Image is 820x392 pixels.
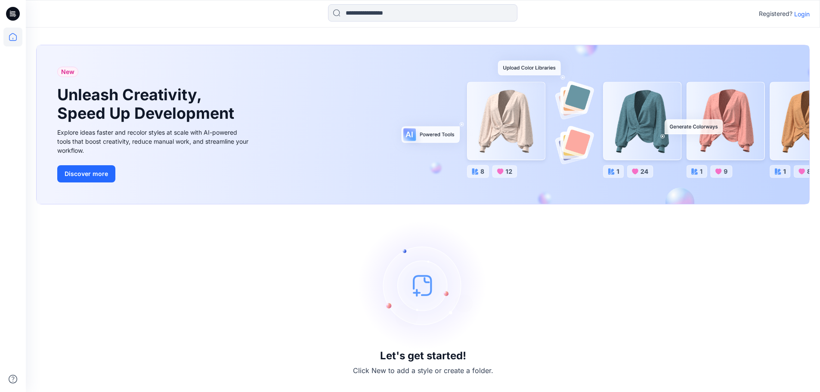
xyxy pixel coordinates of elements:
[759,9,792,19] p: Registered?
[794,9,810,19] p: Login
[359,221,488,350] img: empty-state-image.svg
[353,365,493,376] p: Click New to add a style or create a folder.
[380,350,466,362] h3: Let's get started!
[61,67,74,77] span: New
[57,86,238,123] h1: Unleash Creativity, Speed Up Development
[57,165,115,182] button: Discover more
[57,128,251,155] div: Explore ideas faster and recolor styles at scale with AI-powered tools that boost creativity, red...
[57,165,251,182] a: Discover more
